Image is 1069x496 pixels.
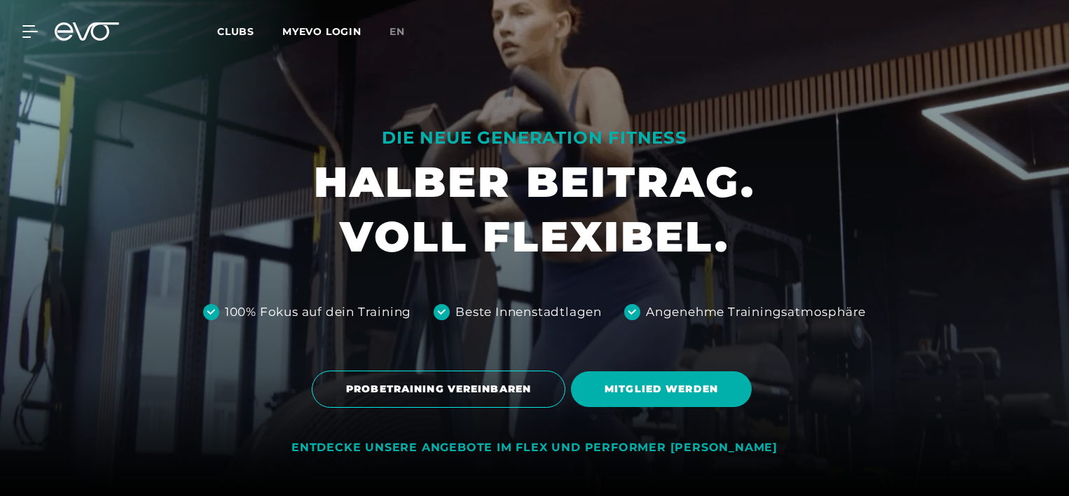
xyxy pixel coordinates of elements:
[605,382,718,397] span: MITGLIED WERDEN
[389,24,422,40] a: en
[389,25,405,38] span: en
[346,382,531,397] span: PROBETRAINING VEREINBAREN
[455,303,602,322] div: Beste Innenstadtlagen
[217,25,282,38] a: Clubs
[314,127,755,149] div: DIE NEUE GENERATION FITNESS
[314,155,755,264] h1: HALBER BEITRAG. VOLL FLEXIBEL.
[217,25,254,38] span: Clubs
[225,303,411,322] div: 100% Fokus auf dein Training
[646,303,866,322] div: Angenehme Trainingsatmosphäre
[571,361,757,418] a: MITGLIED WERDEN
[312,360,571,418] a: PROBETRAINING VEREINBAREN
[291,441,778,455] div: ENTDECKE UNSERE ANGEBOTE IM FLEX UND PERFORMER [PERSON_NAME]
[282,25,361,38] a: MYEVO LOGIN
